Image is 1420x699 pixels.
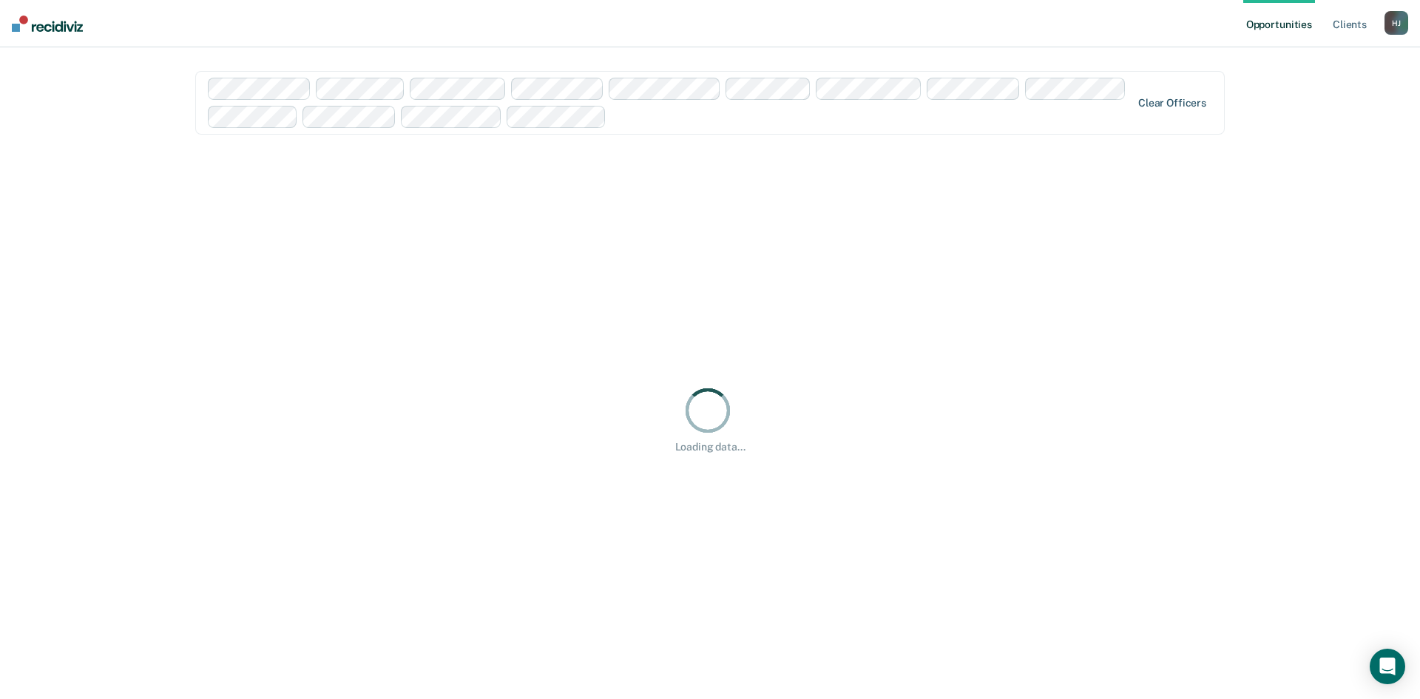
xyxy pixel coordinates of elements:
div: H J [1384,11,1408,35]
div: Open Intercom Messenger [1370,649,1405,684]
div: Loading data... [675,441,745,453]
button: HJ [1384,11,1408,35]
div: Clear officers [1138,97,1206,109]
img: Recidiviz [12,16,83,32]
